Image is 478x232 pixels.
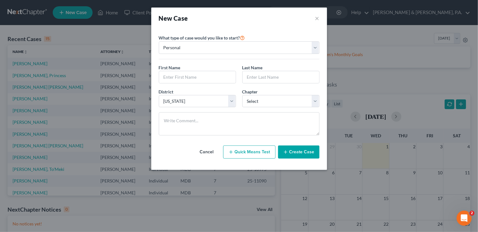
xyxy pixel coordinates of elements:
span: 2 [470,211,475,216]
span: District [159,89,174,94]
label: What type of case would you like to start? [159,34,245,41]
button: Create Case [278,145,320,159]
iframe: Intercom live chat [457,211,472,226]
button: Cancel [193,146,221,158]
input: Enter Last Name [243,71,319,83]
span: Last Name [242,65,263,70]
span: First Name [159,65,180,70]
input: Enter First Name [159,71,236,83]
strong: New Case [159,14,188,22]
button: × [315,14,320,23]
span: Chapter [242,89,258,94]
button: Quick Means Test [223,145,276,159]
